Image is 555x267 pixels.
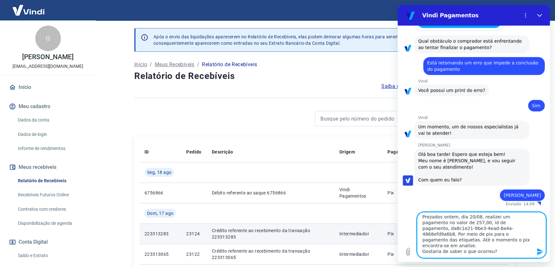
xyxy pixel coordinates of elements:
[524,4,547,16] button: Sair
[398,5,550,262] iframe: Janela de mensagens
[15,203,88,216] a: Contratos com credores
[147,169,171,176] span: Seg, 18 ago
[8,80,88,94] a: Início
[153,34,430,46] p: Após o envio das liquidações aparecerem no Relatório de Recebíveis, elas podem demorar algumas ho...
[339,149,355,155] p: Origem
[212,190,329,196] p: Débito referente ao saque 6756866
[15,249,88,262] a: Saldo e Extrato
[186,149,201,155] p: Pedido
[8,235,88,249] button: Conta Digital
[8,99,88,114] button: Meu cadastro
[197,61,199,68] p: /
[134,61,147,68] a: Início
[339,186,377,199] p: Vindi Pagamentos
[212,248,329,261] p: Crédito referente ao recebimento da transação 223313065
[186,231,201,237] p: 23124
[387,251,412,257] p: Pix
[381,82,514,90] a: Saiba como funciona a programação dos recebimentos
[35,26,61,51] div: G
[339,231,377,237] p: Intermediador
[12,63,83,70] p: [EMAIL_ADDRESS][DOMAIN_NAME]
[320,114,395,123] input: Busque pelo número do pedido
[15,142,88,155] a: Informe de rendimentos
[22,54,73,60] p: [PERSON_NAME]
[202,61,257,68] p: Relatório de Recebíveis
[145,231,176,237] p: 223313283
[15,128,88,141] a: Dados de login
[15,114,88,127] a: Dados da conta
[134,70,514,82] h4: Relatório de Recebíveis
[212,149,233,155] p: Descrição
[15,217,88,230] a: Disponibilização de agenda
[145,190,176,196] p: 6756866
[15,188,88,201] a: Recebíveis Futuros Online
[186,251,201,257] p: 23122
[145,251,176,257] p: 223313065
[8,0,49,20] img: Vindi
[339,251,377,257] p: Intermediador
[387,149,412,155] p: Pagamento
[150,61,152,68] p: /
[212,227,329,240] p: Crédito referente ao recebimento da transação 223313283
[387,231,412,237] p: Pix
[145,149,149,155] p: ID
[8,160,88,174] button: Meus recebíveis
[147,210,173,216] span: Dom, 17 ago
[155,61,195,68] a: Meus Recebíveis
[15,174,88,187] a: Relatório de Recebíveis
[387,190,412,196] p: Pix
